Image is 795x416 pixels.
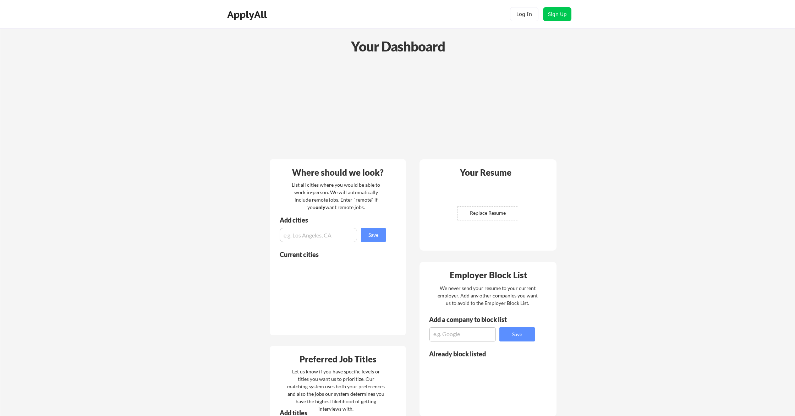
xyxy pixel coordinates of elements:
div: Add cities [280,217,388,223]
div: ApplyAll [227,9,269,21]
div: Where should we look? [272,168,404,177]
div: We never send your resume to your current employer. Add any other companies you want us to avoid ... [437,284,538,307]
div: Preferred Job Titles [272,355,404,363]
strong: only [316,204,325,210]
div: Your Dashboard [1,36,795,56]
div: Let us know if you have specific levels or titles you want us to prioritize. Our matching system ... [287,368,385,412]
input: e.g. Los Angeles, CA [280,228,357,242]
div: Current cities [280,251,378,258]
button: Log In [510,7,538,21]
div: Employer Block List [422,271,554,279]
div: Add a company to block list [429,316,518,323]
button: Save [361,228,386,242]
button: Save [499,327,535,341]
div: Your Resume [450,168,521,177]
div: Already block listed [429,351,525,357]
div: List all cities where you would be able to work in-person. We will automatically include remote j... [287,181,385,211]
div: Add titles [280,410,380,416]
button: Sign Up [543,7,571,21]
